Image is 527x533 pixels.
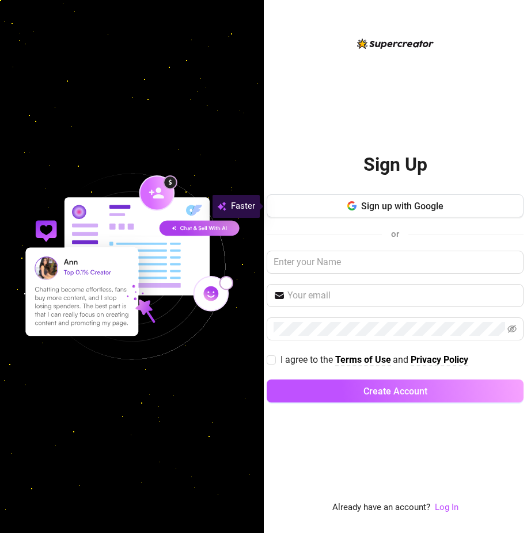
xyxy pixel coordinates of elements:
span: or [391,229,399,239]
strong: Privacy Policy [411,354,468,365]
img: logo-BBDzfeDw.svg [357,39,434,49]
button: Sign up with Google [267,194,524,217]
a: Log In [435,502,458,512]
span: eye-invisible [507,324,517,333]
a: Privacy Policy [411,354,468,366]
strong: Terms of Use [335,354,391,365]
span: Sign up with Google [361,201,443,212]
input: Enter your Name [267,251,524,274]
a: Terms of Use [335,354,391,366]
span: and [393,354,411,365]
img: svg%3e [217,200,226,213]
button: Create Account [267,379,524,402]
span: Create Account [363,386,427,397]
span: Already have an account? [332,501,430,515]
a: Log In [435,501,458,515]
h2: Sign Up [363,153,427,177]
input: Your email [287,289,517,302]
span: Faster [231,200,255,213]
span: I agree to the [280,354,335,365]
